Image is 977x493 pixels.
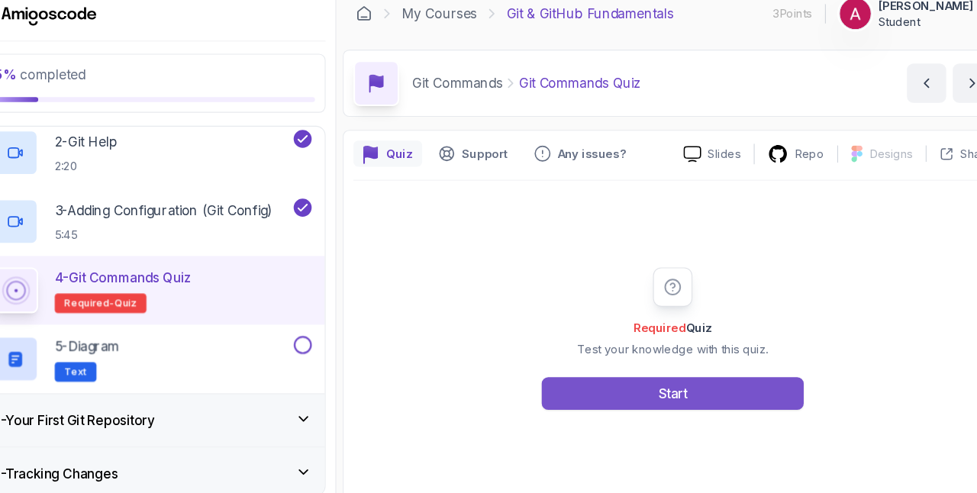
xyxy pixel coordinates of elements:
p: Support [466,150,510,166]
button: 6-Tracking Changes [17,432,339,481]
p: [PERSON_NAME] [855,12,943,27]
p: Any issues? [556,150,620,166]
p: 3 Points [756,20,793,35]
span: Text [96,356,117,368]
button: quiz button [366,146,430,170]
h3: 5 - Your First Git Repository [29,398,180,416]
a: My Courses [411,18,481,37]
button: 2-Git Help2:20 [29,136,327,179]
p: 2:20 [87,162,146,177]
p: Designs [846,150,887,166]
h2: Quiz [575,313,753,328]
span: Required [627,314,676,327]
p: 2 - Git Help [87,137,146,156]
h3: 6 - Tracking Changes [29,447,146,466]
p: 4 - Git Commands Quiz [87,264,214,282]
p: Student [855,27,943,43]
div: Start [650,372,677,391]
p: 3 - Adding Configuration (Git Config) [87,201,290,220]
a: Dashboard [16,16,126,40]
button: Support button [436,146,519,170]
button: Feedback button [525,146,629,170]
p: Git Commands Quiz [520,83,634,101]
button: 4-Git Commands QuizRequired-quiz [29,264,327,307]
a: Slides [661,150,739,166]
a: Repo [740,149,817,168]
p: Test your knowledge with this quiz. [575,333,753,348]
button: Start [541,366,785,397]
span: Required- [96,292,143,304]
button: user profile image[PERSON_NAME]Student [818,12,965,43]
p: 5 - Diagram [87,328,147,346]
span: 15 % [26,76,52,92]
p: 5:45 [87,226,290,241]
button: previous content [882,74,918,111]
span: completed [26,76,115,92]
button: Share [899,150,961,166]
p: Repo [777,150,804,166]
a: Dashboard [368,20,383,35]
p: Git Commands [421,83,505,101]
button: 5-DiagramText [29,328,327,371]
button: 5-Your First Git Repository [17,382,339,431]
p: Slides [696,150,727,166]
button: next content [924,74,961,111]
p: Git & GitHub Fundamentals [508,18,664,37]
span: quiz [143,292,163,304]
img: user profile image [819,13,848,42]
button: 3-Adding Configuration (Git Config)5:45 [29,200,327,243]
p: Share [931,150,961,166]
p: Quiz [396,150,421,166]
